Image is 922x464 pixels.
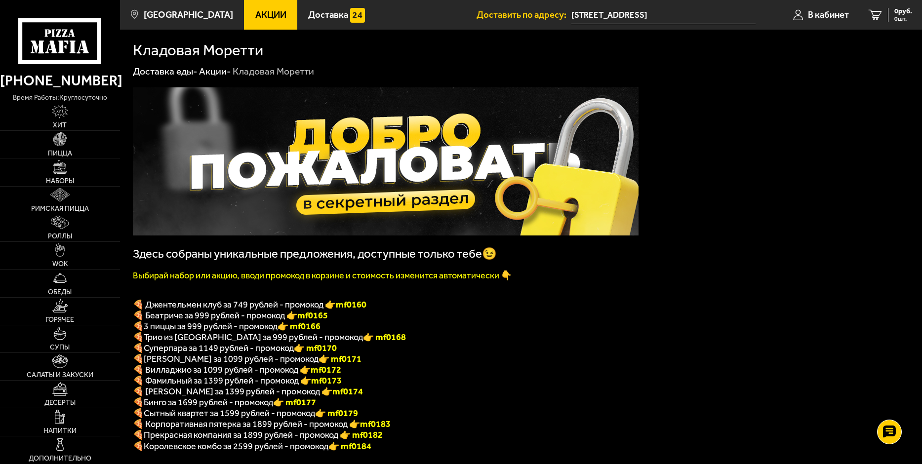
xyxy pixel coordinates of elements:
[50,344,70,351] span: Супы
[133,419,391,429] span: 🍕 Корпоративная пятерка за 1899 рублей - промокод 👉
[319,353,361,364] b: 👉 mf0171
[133,332,144,343] font: 🍕
[133,353,144,364] b: 🍕
[48,289,72,296] span: Обеды
[133,364,341,375] span: 🍕 Вилладжио за 1099 рублей - промокод 👉
[144,10,233,20] span: [GEOGRAPHIC_DATA]
[52,261,68,268] span: WOK
[29,455,91,462] span: Дополнительно
[278,321,321,332] font: 👉 mf0166
[294,343,337,353] font: 👉 mf0170
[133,441,144,452] font: 🍕
[133,321,144,332] font: 🍕
[199,66,231,77] a: Акции-
[53,122,67,129] span: Хит
[894,8,912,15] span: 0 руб.
[133,408,144,419] b: 🍕
[308,10,348,20] span: Доставка
[808,10,849,20] span: В кабинет
[571,6,756,24] span: набережная канала Грибоедова, 81
[360,419,391,429] b: mf0183
[45,316,74,323] span: Горячее
[297,310,328,321] b: mf0165
[44,399,76,406] span: Десерты
[48,233,72,240] span: Роллы
[31,205,89,212] span: Римская пицца
[273,397,316,408] b: 👉 mf0177
[27,372,93,379] span: Салаты и закуски
[255,10,286,20] span: Акции
[144,321,278,332] span: 3 пиццы за 999 рублей - промокод
[340,429,383,440] font: 👉 mf0182
[315,408,358,419] b: 👉 mf0179
[332,386,363,397] b: mf0174
[144,397,273,408] span: Бинго за 1699 рублей - промокод
[144,353,319,364] span: [PERSON_NAME] за 1099 рублей - промокод
[571,6,756,24] input: Ваш адрес доставки
[336,299,366,310] b: mf0160
[133,310,328,321] span: 🍕 Беатриче за 999 рублей - промокод 👉
[133,66,198,77] a: Доставка еды-
[46,178,74,185] span: Наборы
[477,10,571,20] span: Доставить по адресу:
[133,343,144,353] font: 🍕
[133,247,497,261] span: Здесь собраны уникальные предложения, доступные только тебе😉
[144,408,315,419] span: Сытный квартет за 1599 рублей - промокод
[144,429,340,440] span: Прекрасная компания за 1899 рублей - промокод
[133,270,512,281] font: Выбирай набор или акцию, вводи промокод в корзине и стоимость изменится автоматически 👇
[133,42,263,58] h1: Кладовая Моретти
[144,441,328,452] span: Королевское комбо за 2599 рублей - промокод
[43,427,77,434] span: Напитки
[311,375,342,386] b: mf0173
[133,429,144,440] font: 🍕
[144,332,363,343] span: Трио из [GEOGRAPHIC_DATA] за 999 рублей - промокод
[350,8,364,22] img: 15daf4d41897b9f0e9f617042186c801.svg
[144,343,294,353] span: Суперпара за 1149 рублей - промокод
[133,375,342,386] span: 🍕 Фамильный за 1399 рублей - промокод 👉
[233,65,314,77] div: Кладовая Моретти
[133,299,366,310] span: 🍕 Джентельмен клуб за 749 рублей - промокод 👉
[133,397,144,408] b: 🍕
[363,332,406,343] font: 👉 mf0168
[311,364,341,375] b: mf0172
[133,386,363,397] span: 🍕 [PERSON_NAME] за 1399 рублей - промокод 👉
[328,441,371,452] font: 👉 mf0184
[133,87,639,235] img: 1024x1024
[894,16,912,22] span: 0 шт.
[48,150,72,157] span: Пицца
